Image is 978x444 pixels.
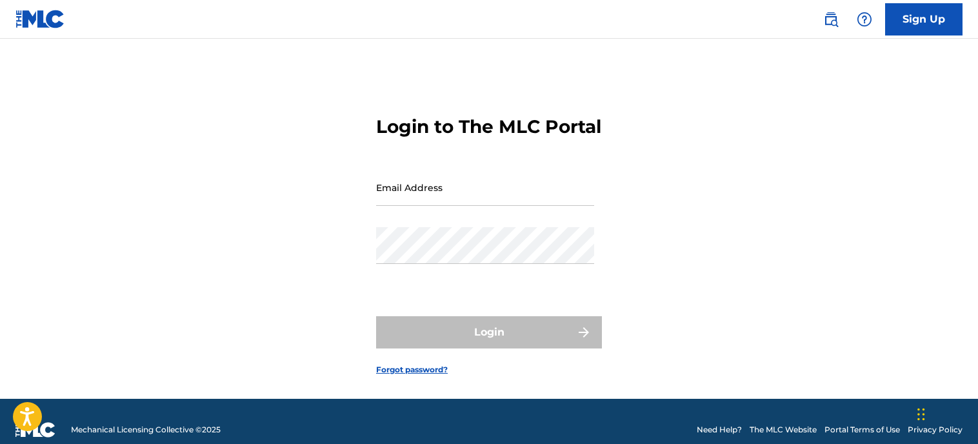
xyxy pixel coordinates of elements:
a: Public Search [818,6,844,32]
img: logo [15,422,55,438]
a: Forgot password? [376,364,448,376]
a: The MLC Website [750,424,817,436]
a: Privacy Policy [908,424,963,436]
a: Need Help? [697,424,742,436]
h3: Login to The MLC Portal [376,116,601,138]
div: Help [852,6,877,32]
a: Sign Up [885,3,963,35]
div: Widżet czatu [913,382,978,444]
iframe: Chat Widget [913,382,978,444]
span: Mechanical Licensing Collective © 2025 [71,424,221,436]
img: help [857,12,872,27]
div: Przeciągnij [917,395,925,434]
a: Portal Terms of Use [824,424,900,436]
img: search [823,12,839,27]
img: MLC Logo [15,10,65,28]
